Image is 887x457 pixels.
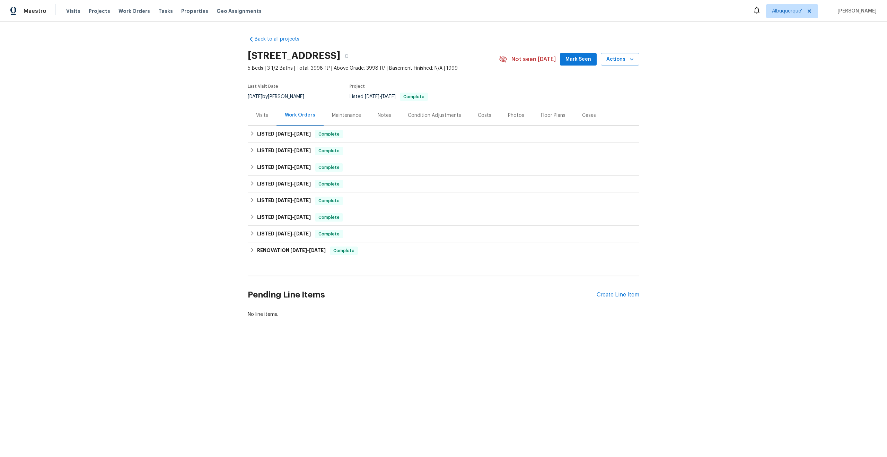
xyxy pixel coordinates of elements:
[248,36,314,43] a: Back to all projects
[285,112,315,119] div: Work Orders
[248,159,639,176] div: LISTED [DATE]-[DATE]Complete
[257,230,311,238] h6: LISTED
[541,112,565,119] div: Floor Plans
[248,126,639,143] div: LISTED [DATE]-[DATE]Complete
[248,209,639,226] div: LISTED [DATE]-[DATE]Complete
[275,198,292,203] span: [DATE]
[606,55,634,64] span: Actions
[248,226,639,242] div: LISTED [DATE]-[DATE]Complete
[118,8,150,15] span: Work Orders
[381,94,396,99] span: [DATE]
[597,292,639,298] div: Create Line Item
[248,176,639,192] div: LISTED [DATE]-[DATE]Complete
[511,56,556,63] span: Not seen [DATE]
[275,148,311,153] span: -
[275,215,292,219] span: [DATE]
[275,131,311,136] span: -
[24,8,46,15] span: Maestro
[248,242,639,259] div: RENOVATION [DATE]-[DATE]Complete
[248,65,499,72] span: 5 Beds | 3 1/2 Baths | Total: 3998 ft² | Above Grade: 3998 ft² | Basement Finished: N/A | 1999
[275,215,311,219] span: -
[275,131,292,136] span: [DATE]
[316,181,342,188] span: Complete
[257,197,311,205] h6: LISTED
[350,94,428,99] span: Listed
[294,148,311,153] span: [DATE]
[290,248,326,253] span: -
[408,112,461,119] div: Condition Adjustments
[331,247,357,254] span: Complete
[340,50,353,62] button: Copy Address
[294,165,311,170] span: [DATE]
[294,198,311,203] span: [DATE]
[365,94,396,99] span: -
[316,214,342,221] span: Complete
[294,131,311,136] span: [DATE]
[275,148,292,153] span: [DATE]
[601,53,639,66] button: Actions
[772,8,802,15] span: Albuquerque'
[478,112,491,119] div: Costs
[181,8,208,15] span: Properties
[248,279,597,311] h2: Pending Line Items
[248,52,340,59] h2: [STREET_ADDRESS]
[248,311,639,318] div: No line items.
[560,53,597,66] button: Mark Seen
[257,180,311,188] h6: LISTED
[316,147,342,154] span: Complete
[275,181,292,186] span: [DATE]
[248,84,278,88] span: Last Visit Date
[275,231,292,236] span: [DATE]
[248,143,639,159] div: LISTED [DATE]-[DATE]Complete
[257,130,311,138] h6: LISTED
[290,248,307,253] span: [DATE]
[401,95,427,99] span: Complete
[316,231,342,238] span: Complete
[294,231,311,236] span: [DATE]
[316,131,342,138] span: Complete
[275,165,292,170] span: [DATE]
[365,94,379,99] span: [DATE]
[378,112,391,119] div: Notes
[275,198,311,203] span: -
[257,147,311,155] h6: LISTED
[835,8,877,15] span: [PERSON_NAME]
[275,231,311,236] span: -
[294,215,311,219] span: [DATE]
[248,94,262,99] span: [DATE]
[257,213,311,222] h6: LISTED
[294,181,311,186] span: [DATE]
[217,8,262,15] span: Geo Assignments
[257,247,326,255] h6: RENOVATION
[316,164,342,171] span: Complete
[275,165,311,170] span: -
[257,163,311,172] h6: LISTED
[248,192,639,209] div: LISTED [DATE]-[DATE]Complete
[275,181,311,186] span: -
[66,8,80,15] span: Visits
[256,112,268,119] div: Visits
[248,93,313,101] div: by [PERSON_NAME]
[582,112,596,119] div: Cases
[332,112,361,119] div: Maintenance
[89,8,110,15] span: Projects
[316,197,342,204] span: Complete
[350,84,365,88] span: Project
[158,9,173,14] span: Tasks
[309,248,326,253] span: [DATE]
[565,55,591,64] span: Mark Seen
[508,112,524,119] div: Photos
